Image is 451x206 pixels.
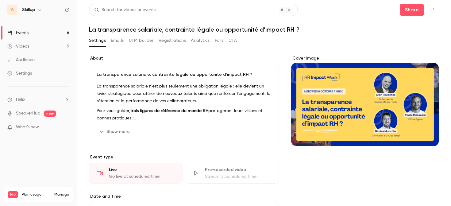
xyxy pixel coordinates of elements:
[215,36,224,45] button: Polls
[16,96,25,103] span: Help
[111,36,124,45] button: Emails
[62,125,69,130] iframe: Noticeable Trigger
[89,26,439,33] h1: La transparence salariale, contrainte légale ou opportunité d’impact RH ?
[97,107,271,122] p: Pour vous guider, partageront leurs visions et bonnes pratiques :
[89,36,106,45] button: Settings
[205,167,271,173] div: Pre-recorded video
[22,192,51,197] span: Plan usage
[16,110,40,117] a: SpeakerHub
[89,154,279,160] p: Event type
[97,83,271,105] p: La transparence salariale n’est plus seulement une obligation légale : elle devient un levier str...
[205,173,271,180] div: Stream at scheduled time
[97,127,133,137] button: Show more
[109,167,175,173] div: Live
[291,55,439,146] section: Cover image
[8,191,18,198] span: Pro
[7,30,29,36] div: Events
[7,57,35,63] div: Audience
[94,7,156,13] div: Search for videos or events
[400,4,424,16] button: Share
[89,163,183,184] div: LiveGo live at scheduled time
[54,192,69,197] a: Manage
[229,36,237,45] button: CTA
[22,7,35,13] h6: Skillup
[7,70,32,76] div: Settings
[97,72,271,78] p: La transparence salariale, contrainte légale ou opportunité d’impact RH ?
[130,109,208,113] strong: trois figures de référence du monde RH
[11,7,14,13] span: S
[89,193,279,200] label: Date and time
[89,55,279,61] label: About
[129,36,154,45] button: UTM builder
[159,36,186,45] button: Registrations
[7,43,29,49] div: Videos
[191,36,210,45] button: Analytics
[109,173,175,180] div: Go live at scheduled time
[7,96,69,103] li: help-dropdown-opener
[44,111,56,117] span: new
[16,124,39,130] span: What's new
[185,163,279,184] div: Pre-recorded videoStream at scheduled time
[291,55,439,61] label: Cover image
